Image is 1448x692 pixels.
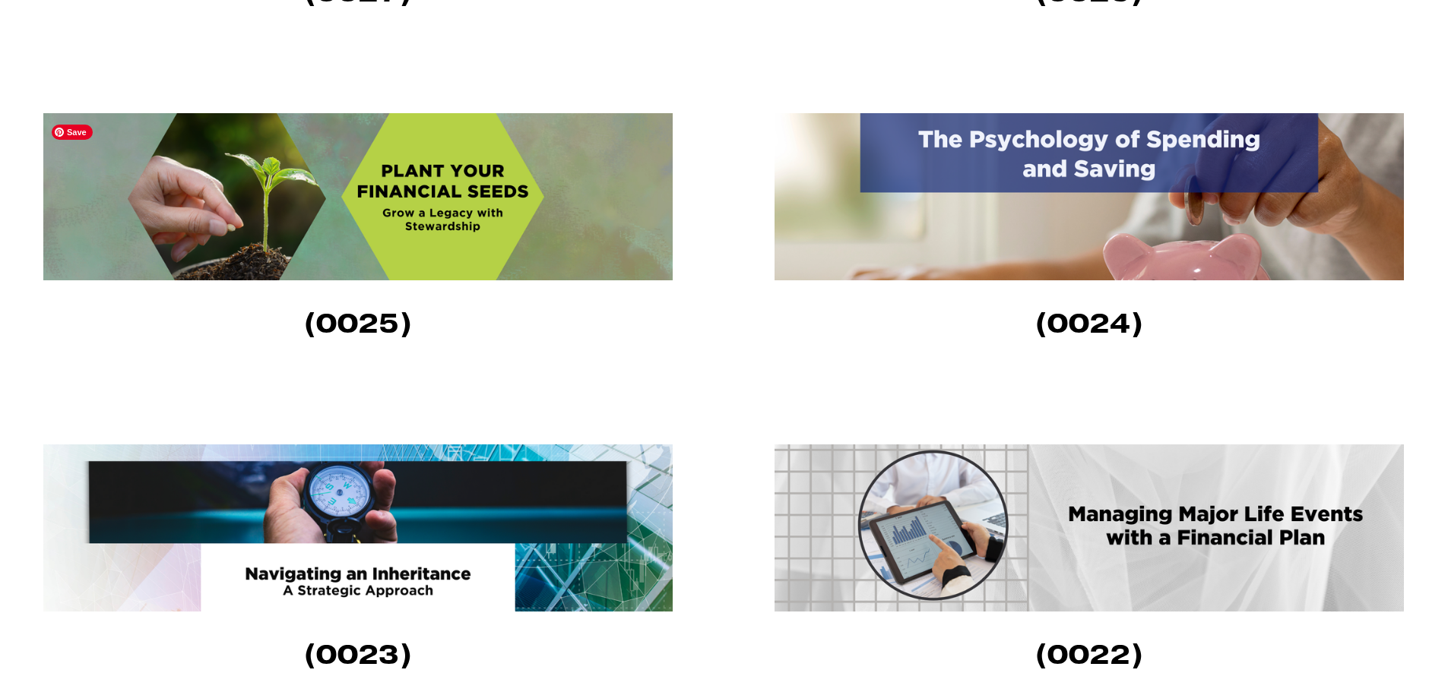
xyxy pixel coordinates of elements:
[775,113,1404,280] img: Is Your Wallet Crying? The Emotional Truth Behind Spending (0024) Have you ever let your emotions...
[43,444,673,611] img: Maximize Your Inheritance: Smart Strategies for Long-Term Wealth (0023) Inheriting wealth often m...
[1035,305,1143,340] strong: (0024)
[304,305,412,340] strong: (0025)
[775,444,1404,611] img: Life's Big Moments: Is Your Financial Plan Ready? (0022) Life is full of significant events – som...
[52,125,93,140] span: Save
[304,637,412,671] strong: (0023)
[43,113,673,280] img: Plant Your Financial Seeds: Grow a Legacy with Stewardship (0025) In the world of financial plann...
[1035,637,1143,671] strong: (0022)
